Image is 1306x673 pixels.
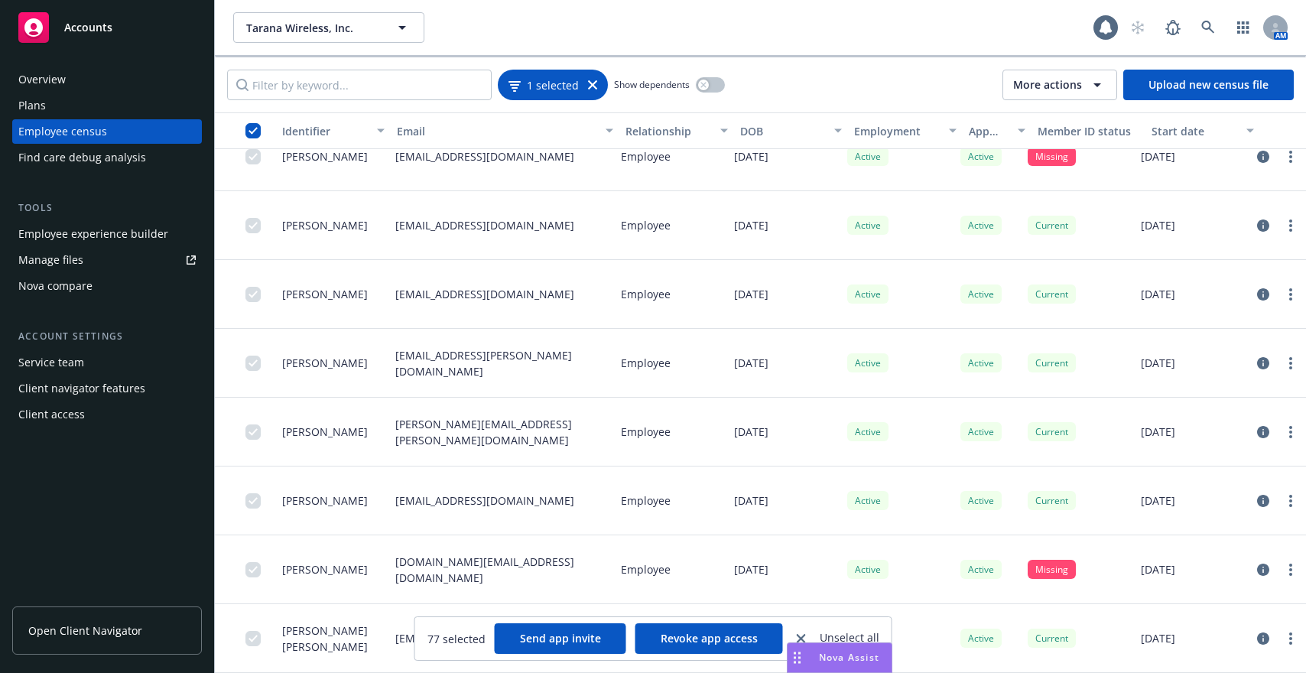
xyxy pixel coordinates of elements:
a: Accounts [12,6,202,49]
div: Missing [1028,560,1076,579]
button: DOB [734,112,849,149]
button: Tarana Wireless, Inc. [233,12,424,43]
div: Current [1028,629,1076,648]
p: [DATE] [1141,493,1175,509]
div: Active [960,560,1002,579]
p: [EMAIL_ADDRESS][DOMAIN_NAME] [395,630,574,646]
span: [PERSON_NAME] [282,286,368,302]
div: Active [847,216,889,235]
button: Nova Assist [787,642,892,673]
a: more [1282,492,1300,510]
p: [DATE] [734,561,768,577]
div: Active [847,560,889,579]
div: Client navigator features [18,376,145,401]
a: more [1282,216,1300,235]
p: [DOMAIN_NAME][EMAIL_ADDRESS][DOMAIN_NAME] [395,554,609,586]
a: Start snowing [1122,12,1153,43]
p: [DATE] [734,424,768,440]
button: Employment [848,112,963,149]
a: Service team [12,350,202,375]
div: Account settings [12,329,202,344]
p: Employee [621,148,671,164]
div: Drag to move [788,643,807,672]
a: Employee experience builder [12,222,202,246]
input: Toggle Row Selected [245,356,261,371]
a: circleInformation [1254,423,1272,441]
div: Active [847,284,889,304]
a: circleInformation [1254,354,1272,372]
p: [DATE] [1141,355,1175,371]
span: [PERSON_NAME] [PERSON_NAME] [282,623,383,655]
p: [DATE] [1141,148,1175,164]
span: [PERSON_NAME] [282,561,368,577]
span: More actions [1013,77,1082,93]
span: [PERSON_NAME] [282,148,368,164]
a: more [1282,423,1300,441]
p: Employee [621,561,671,577]
p: [DATE] [1141,286,1175,302]
div: Active [847,147,889,166]
p: [EMAIL_ADDRESS][DOMAIN_NAME] [395,286,574,302]
p: Employee [621,355,671,371]
div: Active [847,422,889,441]
div: Email [397,123,596,139]
div: Overview [18,67,66,92]
a: Report a Bug [1158,12,1188,43]
div: Service team [18,350,84,375]
p: [DATE] [734,493,768,509]
button: Relationship [619,112,734,149]
p: [PERSON_NAME][EMAIL_ADDRESS][PERSON_NAME][DOMAIN_NAME] [395,416,609,448]
span: [PERSON_NAME] [282,217,368,233]
span: 1 selected [527,77,579,93]
input: Select all [245,123,261,138]
p: [DATE] [1141,217,1175,233]
span: Show dependents [614,78,690,91]
span: [PERSON_NAME] [282,424,368,440]
div: Active [960,422,1002,441]
input: Toggle Row Selected [245,218,261,233]
p: Employee [621,493,671,509]
p: Employee [621,286,671,302]
div: Current [1028,422,1076,441]
div: Employee experience builder [18,222,168,246]
a: Employee census [12,119,202,144]
a: Upload new census file [1123,70,1294,100]
div: Relationship [625,123,711,139]
a: close [792,629,811,648]
a: Client navigator features [12,376,202,401]
button: Revoke app access [635,623,783,654]
div: DOB [740,123,826,139]
div: Active [847,353,889,372]
input: Toggle Row Selected [245,493,261,509]
a: Nova compare [12,274,202,298]
input: Filter by keyword... [227,70,492,100]
a: more [1282,148,1300,166]
a: more [1282,561,1300,579]
div: Active [960,353,1002,372]
span: [PERSON_NAME] [282,355,368,371]
button: Email [391,112,619,149]
input: Toggle Row Selected [245,424,261,440]
div: Find care debug analysis [18,145,146,170]
div: Employment [854,123,940,139]
a: Client access [12,402,202,427]
a: Overview [12,67,202,92]
p: Employee [621,424,671,440]
div: Member ID status [1038,123,1140,139]
a: more [1282,354,1300,372]
a: circleInformation [1254,561,1272,579]
span: Open Client Navigator [28,623,142,639]
a: circleInformation [1254,285,1272,304]
p: [EMAIL_ADDRESS][PERSON_NAME][DOMAIN_NAME] [395,347,609,379]
a: circleInformation [1254,492,1272,510]
div: Active [960,491,1002,510]
span: 77 selected [427,631,486,647]
a: Plans [12,93,202,118]
a: Search [1193,12,1223,43]
button: Identifier [276,112,391,149]
div: Active [847,491,889,510]
input: Toggle Row Selected [245,149,261,164]
div: Client access [18,402,85,427]
div: Tools [12,200,202,216]
p: [DATE] [734,286,768,302]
